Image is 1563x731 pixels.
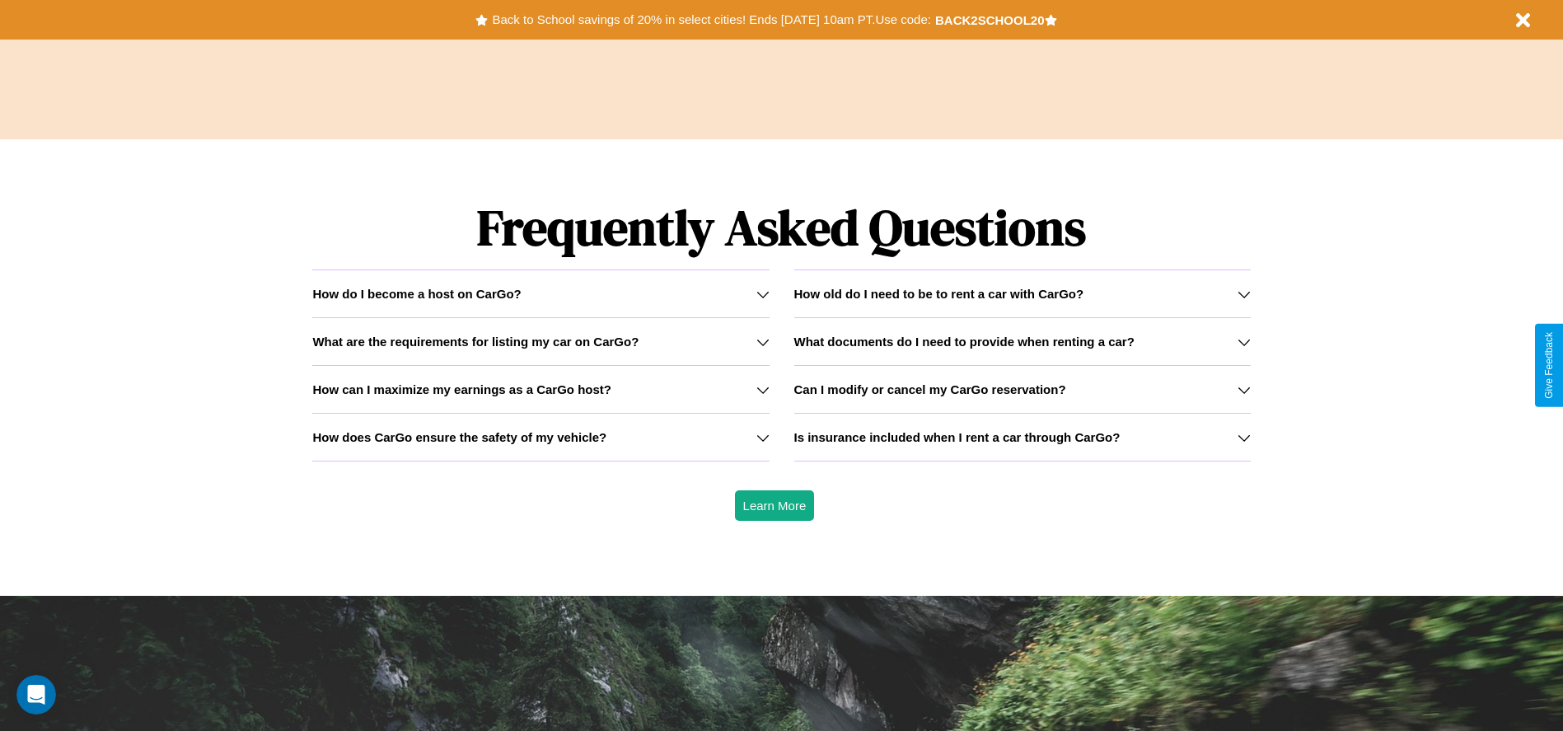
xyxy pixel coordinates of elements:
[312,430,606,444] h3: How does CarGo ensure the safety of my vehicle?
[312,382,611,396] h3: How can I maximize my earnings as a CarGo host?
[794,287,1084,301] h3: How old do I need to be to rent a car with CarGo?
[488,8,934,31] button: Back to School savings of 20% in select cities! Ends [DATE] 10am PT.Use code:
[16,675,56,715] iframe: Intercom live chat
[1543,332,1555,399] div: Give Feedback
[312,335,639,349] h3: What are the requirements for listing my car on CarGo?
[312,287,521,301] h3: How do I become a host on CarGo?
[735,490,815,521] button: Learn More
[935,13,1045,27] b: BACK2SCHOOL20
[312,185,1250,269] h1: Frequently Asked Questions
[794,382,1066,396] h3: Can I modify or cancel my CarGo reservation?
[794,430,1121,444] h3: Is insurance included when I rent a car through CarGo?
[794,335,1135,349] h3: What documents do I need to provide when renting a car?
